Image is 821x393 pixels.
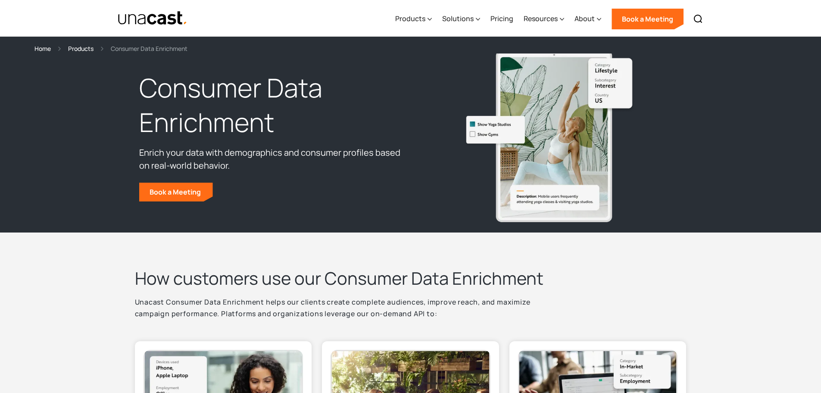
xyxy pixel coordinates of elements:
h1: Consumer Data Enrichment [139,71,406,140]
a: Products [68,44,94,53]
div: Resources [524,1,564,37]
div: Solutions [442,13,474,24]
img: Unacast text logo [118,11,188,26]
div: Solutions [442,1,480,37]
div: Products [395,13,425,24]
p: Enrich your data with demographics and consumer profiles based on real-world behavior. [139,146,406,172]
a: Book a Meeting [612,9,684,29]
div: Products [395,1,432,37]
a: home [118,11,188,26]
div: Resources [524,13,558,24]
h2: How customers use our Consumer Data Enrichment [135,267,566,289]
a: Pricing [490,1,513,37]
img: Search icon [693,14,703,24]
a: Book a Meeting [139,182,213,201]
div: Consumer Data Enrichment [111,44,187,53]
img: Mobile users frequently attending yoga classes & visiting yoga studios [462,50,635,222]
p: Unacast Consumer Data Enrichment helps our clients create complete audiences, improve reach, and ... [135,296,566,331]
a: Home [34,44,51,53]
div: About [574,13,595,24]
div: About [574,1,601,37]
